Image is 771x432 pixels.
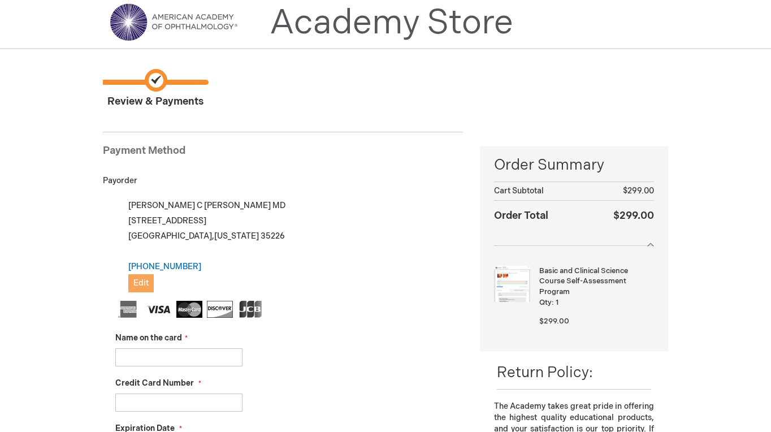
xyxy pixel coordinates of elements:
[128,274,154,292] button: Edit
[497,364,593,382] span: Return Policy:
[270,3,513,44] a: Academy Store
[237,301,263,318] img: JCB
[133,278,149,288] span: Edit
[539,266,651,297] strong: Basic and Clinical Science Course Self-Assessment Program
[623,186,654,196] span: $299.00
[494,207,548,223] strong: Order Total
[103,176,137,185] span: Payorder
[146,301,172,318] img: Visa
[494,266,530,302] img: Basic and Clinical Science Course Self-Assessment Program
[494,182,590,201] th: Cart Subtotal
[556,298,558,307] span: 1
[613,210,654,222] span: $299.00
[207,301,233,318] img: Discover
[128,262,201,271] a: [PHONE_NUMBER]
[115,301,141,318] img: American Express
[115,198,463,292] div: [PERSON_NAME] C [PERSON_NAME] MD [STREET_ADDRESS] [GEOGRAPHIC_DATA] , 35226
[214,231,259,241] span: [US_STATE]
[176,301,202,318] img: MasterCard
[115,333,182,343] span: Name on the card
[103,144,463,164] div: Payment Method
[115,394,242,412] input: Credit Card Number
[103,69,207,109] span: Review & Payments
[115,378,194,388] span: Credit Card Number
[539,298,552,307] span: Qty
[494,155,654,182] span: Order Summary
[539,317,569,326] span: $299.00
